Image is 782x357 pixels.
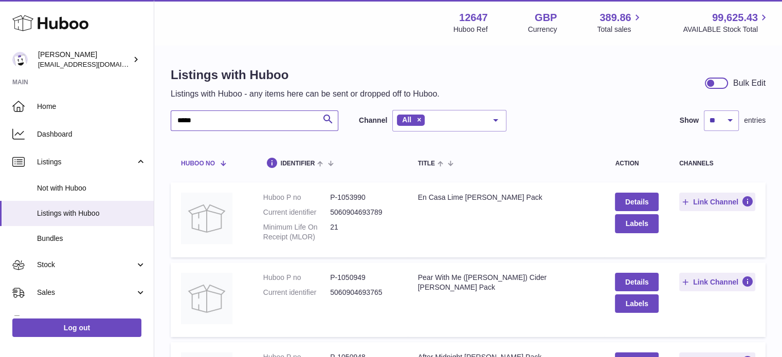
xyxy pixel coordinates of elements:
img: internalAdmin-12647@internal.huboo.com [12,52,28,67]
span: Dashboard [37,129,146,139]
a: Details [615,273,658,291]
div: action [615,160,658,167]
p: Listings with Huboo - any items here can be sent or dropped off to Huboo. [171,88,440,100]
a: Log out [12,318,141,337]
label: Show [680,116,699,125]
button: Labels [615,214,658,233]
div: [PERSON_NAME] [38,50,131,69]
span: Listings [37,157,135,167]
dt: Huboo P no [263,273,330,283]
h1: Listings with Huboo [171,67,440,83]
dd: P-1050949 [330,273,397,283]
label: Channel [359,116,387,125]
span: Not with Huboo [37,183,146,193]
span: Bundles [37,234,146,243]
img: Pear With Me (Perry) Cider Pinter Pack [181,273,232,324]
span: Link Channel [693,197,738,206]
dt: Minimum Life On Receipt (MLOR) [263,222,330,242]
div: channels [679,160,755,167]
span: [EMAIL_ADDRESS][DOMAIN_NAME] [38,60,151,68]
span: Sales [37,288,135,297]
dd: 5060904693765 [330,288,397,297]
div: Currency [528,25,557,34]
dt: Huboo P no [263,193,330,202]
span: entries [744,116,766,125]
img: En Casa Lime Pinter Pack [181,193,232,244]
span: Orders [37,315,135,325]
strong: GBP [535,11,557,25]
strong: 12647 [459,11,488,25]
dd: P-1053990 [330,193,397,202]
span: Stock [37,260,135,270]
a: 99,625.43 AVAILABLE Stock Total [683,11,770,34]
span: Total sales [597,25,643,34]
div: Huboo Ref [453,25,488,34]
span: 389.86 [599,11,631,25]
span: Huboo no [181,160,215,167]
span: Home [37,102,146,111]
dd: 21 [330,222,397,242]
button: Link Channel [679,273,755,291]
a: 389.86 Total sales [597,11,643,34]
div: Bulk Edit [733,78,766,89]
span: 99,625.43 [712,11,758,25]
dt: Current identifier [263,288,330,297]
span: AVAILABLE Stock Total [683,25,770,34]
span: identifier [281,160,315,167]
span: All [402,116,411,124]
span: title [418,160,435,167]
dt: Current identifier [263,208,330,217]
span: Listings with Huboo [37,209,146,218]
div: En Casa Lime [PERSON_NAME] Pack [418,193,595,202]
div: Pear With Me ([PERSON_NAME]) Cider [PERSON_NAME] Pack [418,273,595,292]
button: Link Channel [679,193,755,211]
dd: 5060904693789 [330,208,397,217]
span: Link Channel [693,277,738,287]
button: Labels [615,294,658,313]
a: Details [615,193,658,211]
